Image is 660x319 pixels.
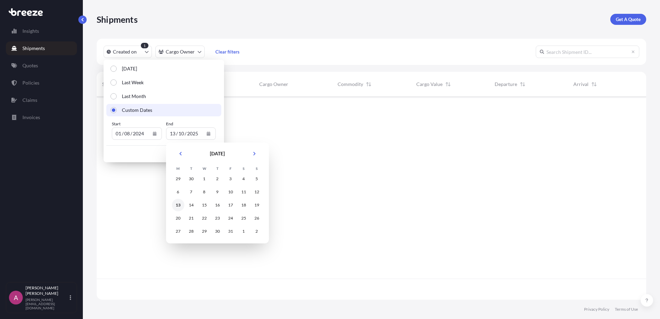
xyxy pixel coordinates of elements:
[178,129,185,138] div: month,
[122,79,144,86] p: Last Week
[251,225,263,238] div: Sunday 2 November 2025
[215,48,240,55] p: Clear filters
[22,62,38,69] p: Quotes
[536,46,639,58] input: Search Shipment ID...
[166,48,195,55] p: Cargo Owner
[106,62,221,75] button: [DATE]
[198,165,211,172] th: W
[172,165,185,172] th: M
[251,212,263,224] div: Sunday 26 October 2025
[172,148,263,238] div: October 2025
[166,120,173,127] span: End
[113,48,137,55] p: Created on
[365,80,373,88] button: Sort
[106,104,221,116] button: Custom Dates
[615,307,638,312] a: Terms of Use
[141,43,148,48] div: 1
[176,129,178,138] div: /
[169,129,176,138] div: day,
[198,212,211,224] div: Wednesday 22 October 2025
[251,186,263,198] div: Sunday 12 October 2025
[211,225,224,238] div: Thursday 30 October 2025
[104,46,152,58] button: createdOn Filter options
[224,212,237,224] div: Friday 24 October 2025
[185,212,197,224] div: Tuesday 21 October 2025
[22,79,39,86] p: Policies
[224,165,237,172] th: F
[224,225,237,238] div: Friday 31 October 2025
[584,307,609,312] a: Privacy Policy
[444,80,452,88] button: Sort
[172,199,184,211] div: Today, Monday 13 October 2025 selected
[104,60,224,162] div: createdOn Filter options
[124,129,130,138] div: month,
[6,59,77,72] a: Quotes
[211,199,224,211] div: Thursday 16 October 2025
[251,199,263,211] div: Sunday 19 October 2025
[198,199,211,211] div: Wednesday 15 October 2025
[6,110,77,124] a: Invoices
[26,298,68,310] p: [PERSON_NAME][EMAIL_ADDRESS][DOMAIN_NAME]
[203,128,214,139] button: Calendar
[97,14,138,25] p: Shipments
[14,294,18,301] span: A
[172,186,184,198] div: Monday 6 October 2025
[106,62,221,116] div: Select Option
[211,186,224,198] div: Thursday 9 October 2025
[22,114,40,121] p: Invoices
[250,165,263,172] th: S
[166,143,269,243] section: Calendar
[518,80,527,88] button: Sort
[6,24,77,38] a: Insights
[6,93,77,107] a: Claims
[211,212,224,224] div: Thursday 23 October 2025
[185,186,197,198] div: Tuesday 7 October 2025
[186,129,199,138] div: year,
[106,76,221,89] button: Last Week
[237,225,250,238] div: Saturday 1 November 2025
[115,129,122,138] div: day,
[416,81,443,88] span: Cargo Value
[26,285,68,296] p: [PERSON_NAME] [PERSON_NAME]
[192,150,243,157] h2: [DATE]
[224,186,237,198] div: Friday 10 October 2025
[172,165,263,238] table: October 2025
[224,199,237,211] div: Friday 17 October 2025
[172,212,184,224] div: Monday 20 October 2025
[211,173,224,185] div: Thursday 2 October 2025
[237,212,250,224] div: Saturday 25 October 2025
[237,165,250,172] th: S
[198,186,211,198] div: Wednesday 8 October 2025
[6,41,77,55] a: Shipments
[130,129,132,138] div: /
[112,120,120,127] span: Start
[616,16,641,23] p: Get A Quote
[211,165,224,172] th: T
[22,45,45,52] p: Shipments
[338,81,363,88] span: Commodity
[102,81,142,88] span: Shipment Number
[237,186,250,198] div: Saturday 11 October 2025
[172,225,184,238] div: Monday 27 October 2025
[122,65,137,72] p: [DATE]
[122,129,124,138] div: /
[185,165,198,172] th: T
[198,225,211,238] div: Wednesday 29 October 2025
[237,199,250,211] div: Saturday 18 October 2025
[132,129,145,138] div: year,
[6,76,77,90] a: Policies
[247,148,262,159] button: Next
[106,90,221,103] button: Last Month
[590,80,598,88] button: Sort
[251,173,263,185] div: Sunday 5 October 2025
[573,81,589,88] span: Arrival
[22,28,39,35] p: Insights
[149,128,160,139] button: Calendar
[172,173,184,185] div: Monday 29 September 2025
[122,107,152,114] p: Custom Dates
[259,81,288,88] span: Cargo Owner
[122,93,146,100] p: Last Month
[224,173,237,185] div: Friday 3 October 2025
